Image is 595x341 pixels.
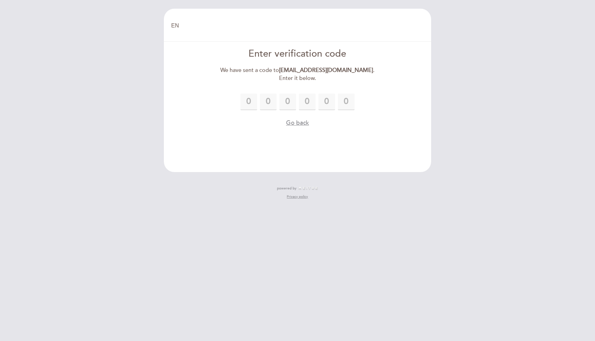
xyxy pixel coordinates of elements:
[298,187,318,190] img: MEITRE
[287,194,308,199] a: Privacy policy
[286,119,309,127] button: Go back
[277,186,296,191] span: powered by
[338,94,355,110] input: 0
[277,186,318,191] a: powered by
[318,94,335,110] input: 0
[218,47,378,61] div: Enter verification code
[279,67,373,74] strong: [EMAIL_ADDRESS][DOMAIN_NAME]
[240,94,257,110] input: 0
[218,66,378,82] div: We have sent a code to . Enter it below.
[260,94,277,110] input: 0
[299,94,316,110] input: 0
[279,94,296,110] input: 0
